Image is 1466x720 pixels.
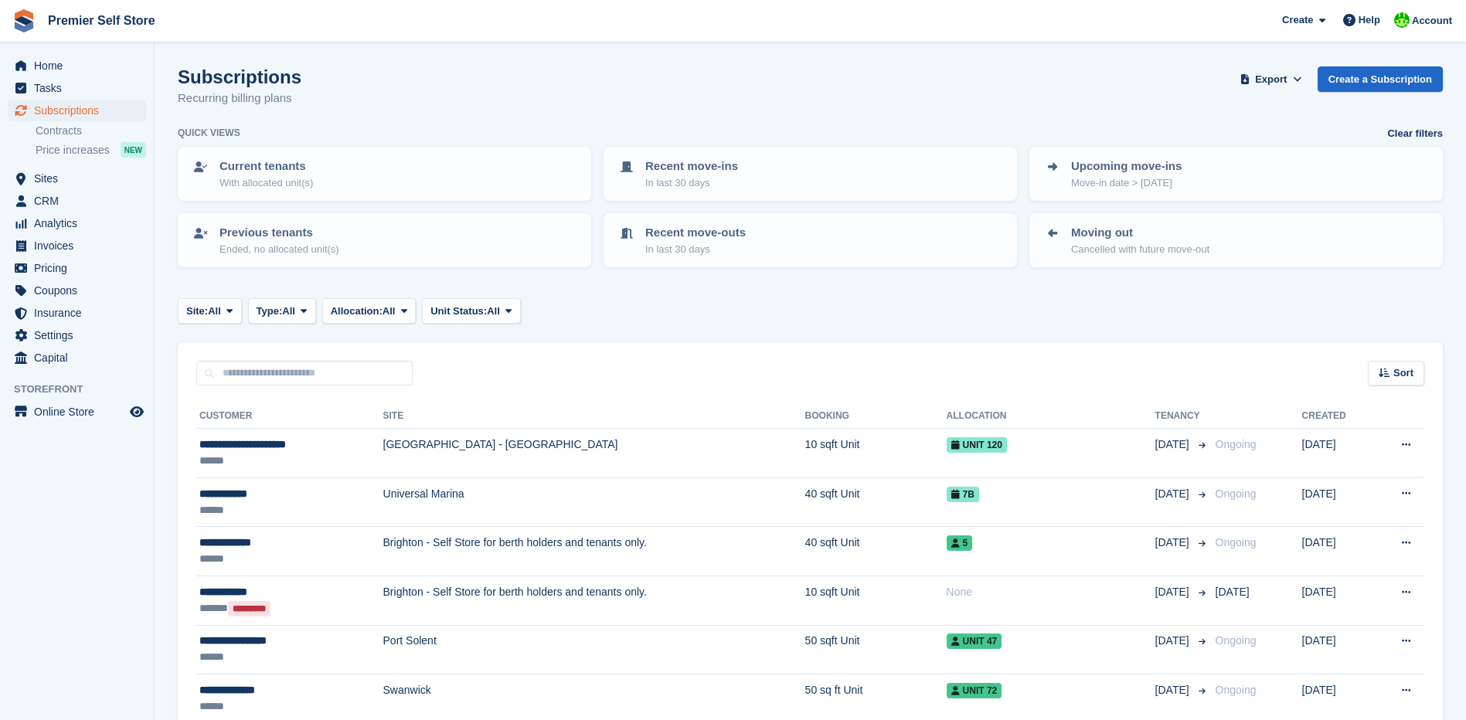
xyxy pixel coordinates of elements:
button: Site: All [178,298,242,324]
a: menu [8,280,146,301]
td: [DATE] [1302,429,1372,478]
a: Recent move-outs In last 30 days [605,215,1015,266]
p: Cancelled with future move-out [1071,242,1209,257]
button: Allocation: All [322,298,417,324]
div: None [947,584,1155,600]
a: Premier Self Store [42,8,162,33]
a: menu [8,302,146,324]
a: menu [8,235,146,256]
span: Account [1412,13,1452,29]
a: menu [8,77,146,99]
span: [DATE] [1155,535,1192,551]
a: Previous tenants Ended, no allocated unit(s) [179,215,590,266]
a: Upcoming move-ins Move-in date > [DATE] [1031,148,1441,199]
span: Sort [1393,365,1413,381]
span: Analytics [34,212,127,234]
th: Created [1302,404,1372,429]
p: Previous tenants [219,224,339,242]
div: NEW [121,142,146,158]
span: 5 [947,535,973,551]
span: [DATE] [1216,586,1250,598]
a: Create a Subscription [1318,66,1443,92]
td: 40 sqft Unit [805,527,947,576]
span: Capital [34,347,127,368]
span: Online Store [34,401,127,423]
a: Current tenants With allocated unit(s) [179,148,590,199]
span: Subscriptions [34,100,127,121]
span: Sites [34,168,127,189]
td: 50 sqft Unit [805,625,947,674]
span: Unit Status: [430,304,487,319]
td: 40 sqft Unit [805,477,947,527]
th: Allocation [947,404,1155,429]
a: Price increases NEW [36,141,146,158]
button: Export [1237,66,1305,92]
td: 10 sqft Unit [805,576,947,625]
span: [DATE] [1155,633,1192,649]
a: menu [8,55,146,76]
span: [DATE] [1155,584,1192,600]
img: stora-icon-8386f47178a22dfd0bd8f6a31ec36ba5ce8667c1dd55bd0f319d3a0aa187defe.svg [12,9,36,32]
a: Contracts [36,124,146,138]
span: Unit 72 [947,683,1002,698]
p: In last 30 days [645,242,746,257]
button: Type: All [248,298,316,324]
span: Help [1359,12,1380,28]
td: [DATE] [1302,477,1372,527]
span: Ongoing [1216,536,1257,548]
th: Customer [196,404,383,429]
p: Upcoming move-ins [1071,158,1182,175]
a: menu [8,190,146,212]
span: Allocation: [331,304,383,319]
span: Ongoing [1216,438,1257,450]
button: Unit Status: All [422,298,520,324]
span: Tasks [34,77,127,99]
p: Recent move-ins [645,158,738,175]
span: [DATE] [1155,682,1192,698]
span: [DATE] [1155,436,1192,453]
p: Move-in date > [DATE] [1071,175,1182,191]
td: [GEOGRAPHIC_DATA] - [GEOGRAPHIC_DATA] [383,429,805,478]
span: All [282,304,295,319]
span: Export [1255,72,1287,87]
span: Type: [257,304,283,319]
td: [DATE] [1302,625,1372,674]
td: Port Solent [383,625,805,674]
span: [DATE] [1155,486,1192,502]
a: menu [8,100,146,121]
span: Ongoing [1216,634,1257,647]
span: 7b [947,487,979,502]
a: Recent move-ins In last 30 days [605,148,1015,199]
a: menu [8,401,146,423]
span: All [383,304,396,319]
th: Tenancy [1155,404,1209,429]
h6: Quick views [178,126,240,140]
span: Home [34,55,127,76]
span: Pricing [34,257,127,279]
td: 10 sqft Unit [805,429,947,478]
span: Coupons [34,280,127,301]
span: Storefront [14,382,154,397]
span: Create [1282,12,1313,28]
a: menu [8,324,146,346]
span: Unit 47 [947,633,1002,649]
a: menu [8,212,146,234]
h1: Subscriptions [178,66,301,87]
span: Ongoing [1216,487,1257,500]
th: Booking [805,404,947,429]
span: Ongoing [1216,684,1257,696]
span: Unit 120 [947,437,1007,453]
span: All [487,304,500,319]
td: [DATE] [1302,527,1372,576]
span: CRM [34,190,127,212]
td: Brighton - Self Store for berth holders and tenants only. [383,576,805,625]
a: Preview store [128,402,146,421]
td: [DATE] [1302,576,1372,625]
img: Kirsten Hallett [1394,12,1410,28]
a: Clear filters [1387,126,1443,141]
th: Site [383,404,805,429]
a: menu [8,168,146,189]
span: Settings [34,324,127,346]
span: Invoices [34,235,127,256]
p: Recent move-outs [645,224,746,242]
